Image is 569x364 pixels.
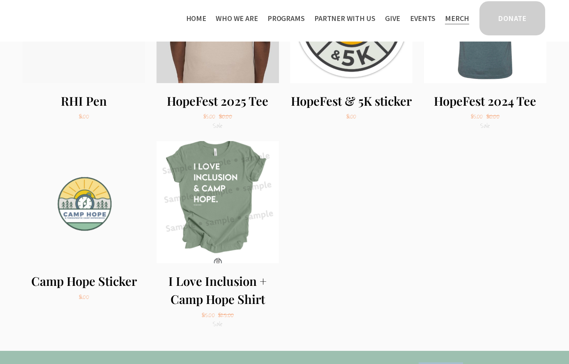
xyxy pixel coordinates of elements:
[202,309,215,321] span: $15.00
[203,110,216,123] span: $5.00
[480,120,490,132] span: Sale
[186,12,206,25] a: Home
[216,12,258,25] a: folder dropdown
[213,120,222,132] span: Sale
[445,12,469,25] a: Merch
[31,272,137,290] div: Camp Hope Sticker
[23,141,145,264] img: Camp Hope Sticker
[213,318,222,330] span: Sale
[61,92,107,110] div: RHI Pen
[157,141,279,328] a: I Love Inclusion + Camp Hope Shirt
[219,110,232,123] span: $10.00
[31,293,137,301] div: $1.00
[157,272,279,308] div: I Love Inclusion + Camp Hope Shirt
[385,12,400,25] a: Give
[167,92,268,110] div: HopeFest 2025 Tee
[23,141,145,302] a: Camp Hope Sticker
[486,110,500,123] span: $10.00
[216,12,258,24] span: Who We Are
[314,12,375,25] a: folder dropdown
[434,92,536,110] div: HopeFest 2024 Tee
[314,12,375,24] span: Partner With Us
[291,113,412,120] div: $1.00
[61,113,107,120] div: $1.00
[291,92,412,110] div: HopeFest & 5K sticker
[267,12,305,25] a: folder dropdown
[267,12,305,24] span: Programs
[218,309,234,321] span: $25.00
[410,12,435,25] a: Events
[471,110,483,123] span: $5.00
